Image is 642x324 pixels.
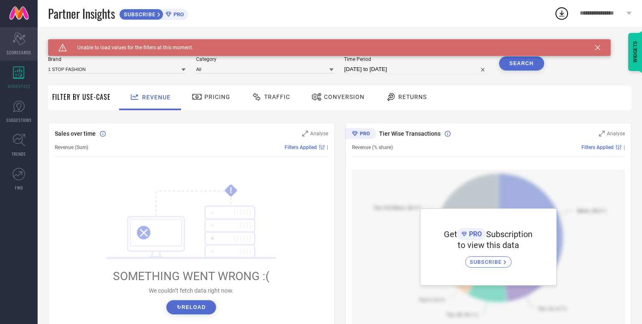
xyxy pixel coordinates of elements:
[171,11,184,18] span: PRO
[599,131,605,137] svg: Zoom
[55,144,88,150] span: Revenue (Sum)
[48,56,186,62] span: Brand
[345,128,376,141] div: Premium
[166,300,216,314] button: ↻Reload
[554,6,569,21] div: Open download list
[67,45,193,51] span: Unable to load values for the filters at this moment.
[204,94,230,100] span: Pricing
[467,230,482,238] span: PRO
[324,94,364,100] span: Conversion
[48,5,115,22] span: Partner Insights
[470,259,504,265] span: SUBSCRIBE
[285,144,317,150] span: Filters Applied
[352,144,393,150] span: Revenue (% share)
[327,144,328,150] span: |
[230,186,232,195] tspan: !
[8,83,31,89] span: WORKSPACE
[499,56,544,71] button: Search
[458,240,519,250] span: to view this data
[149,287,234,294] span: We couldn’t fetch data right now.
[6,117,32,123] span: SUGGESTIONS
[7,49,31,56] span: SCORECARDS
[486,229,532,239] span: Subscription
[48,39,106,46] span: SYSTEM WORKSPACE
[465,250,512,268] a: SUBSCRIBE
[119,7,188,20] a: SUBSCRIBEPRO
[15,185,23,191] span: FWD
[264,94,290,100] span: Traffic
[196,56,334,62] span: Category
[379,130,441,137] span: Tier Wise Transactions
[142,94,171,101] span: Revenue
[52,92,111,102] span: Filter By Use-Case
[344,64,488,74] input: Select time period
[55,130,96,137] span: Sales over time
[607,131,625,137] span: Analyse
[302,131,308,137] svg: Zoom
[624,144,625,150] span: |
[398,94,427,100] span: Returns
[113,269,270,283] span: SOMETHING WENT WRONG :(
[310,131,328,137] span: Analyse
[344,56,488,62] span: Time Period
[12,151,26,157] span: TRENDS
[120,11,158,18] span: SUBSCRIBE
[444,229,457,239] span: Get
[581,144,614,150] span: Filters Applied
